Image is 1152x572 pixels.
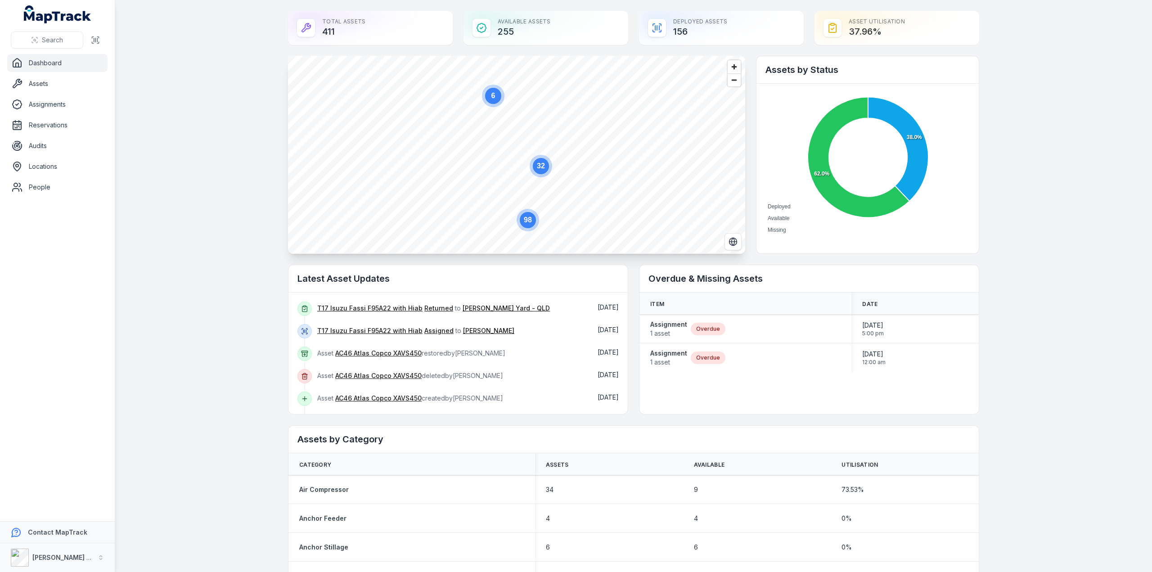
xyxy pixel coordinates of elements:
time: 6/27/2025, 5:00:00 PM [862,321,884,337]
span: Deployed [768,203,791,210]
span: 9 [694,485,698,494]
span: 1 asset [650,329,687,338]
span: 0 % [841,543,852,552]
span: 34 [546,485,553,494]
span: Missing [768,227,786,233]
span: Assets [546,461,569,468]
span: to [317,327,514,334]
text: 6 [491,92,495,99]
a: Assigned [424,326,454,335]
a: Audits [7,137,108,155]
a: Assets [7,75,108,93]
span: 0 % [841,514,852,523]
span: 4 [546,514,550,523]
span: Available [768,215,789,221]
span: 73.53 % [841,485,864,494]
strong: [PERSON_NAME] Group [32,554,106,561]
h2: Assets by Status [765,63,970,76]
span: Available [694,461,725,468]
strong: Assignment [650,320,687,329]
h2: Assets by Category [297,433,970,446]
span: Asset restored by [PERSON_NAME] [317,349,505,357]
a: People [7,178,108,196]
a: Air Compressor [299,485,349,494]
span: Utilisation [841,461,878,468]
h2: Latest Asset Updates [297,272,619,285]
a: Assignments [7,95,108,113]
time: 8/21/2025, 12:41:11 PM [598,371,619,378]
span: Asset deleted by [PERSON_NAME] [317,372,503,379]
a: [PERSON_NAME] Yard - QLD [463,304,550,313]
button: Zoom out [728,73,741,86]
time: 8/22/2025, 9:42:20 AM [598,326,619,333]
span: 6 [694,543,698,552]
a: Locations [7,158,108,176]
a: Reservations [7,116,108,134]
div: Overdue [691,351,725,364]
span: Search [42,36,63,45]
span: 12:00 am [862,359,886,366]
span: [DATE] [862,350,886,359]
span: Asset created by [PERSON_NAME] [317,394,503,402]
a: Anchor Stillage [299,543,348,552]
time: 7/31/2025, 12:00:00 AM [862,350,886,366]
span: [DATE] [598,326,619,333]
a: Anchor Feeder [299,514,346,523]
span: 5:00 pm [862,330,884,337]
div: Overdue [691,323,725,335]
a: Dashboard [7,54,108,72]
span: Date [862,301,877,308]
a: T17 Isuzu Fassi F95A22 with Hiab [317,326,423,335]
time: 8/22/2025, 1:34:16 PM [598,303,619,311]
span: [DATE] [598,393,619,401]
h2: Overdue & Missing Assets [648,272,970,285]
span: [DATE] [598,348,619,356]
span: 4 [694,514,698,523]
a: [PERSON_NAME] [463,326,514,335]
text: 98 [524,216,532,224]
a: Returned [424,304,453,313]
span: 1 asset [650,358,687,367]
a: MapTrack [24,5,91,23]
strong: Assignment [650,349,687,358]
span: [DATE] [598,371,619,378]
text: 32 [537,162,545,170]
a: AC46 Atlas Copco XAVS450 [335,394,422,403]
button: Switch to Satellite View [724,233,742,250]
button: Zoom in [728,60,741,73]
time: 8/21/2025, 12:31:13 PM [598,393,619,401]
a: AC46 Atlas Copco XAVS450 [335,371,422,380]
strong: Contact MapTrack [28,528,87,536]
a: AC46 Atlas Copco XAVS450 [335,349,422,358]
span: [DATE] [862,321,884,330]
a: Assignment1 asset [650,320,687,338]
span: Category [299,461,331,468]
a: Assignment1 asset [650,349,687,367]
span: Item [650,301,664,308]
span: [DATE] [598,303,619,311]
button: Search [11,32,83,49]
span: 6 [546,543,550,552]
span: to [317,304,550,312]
time: 8/21/2025, 12:42:53 PM [598,348,619,356]
canvas: Map [288,56,745,254]
a: T17 Isuzu Fassi F95A22 with Hiab [317,304,423,313]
